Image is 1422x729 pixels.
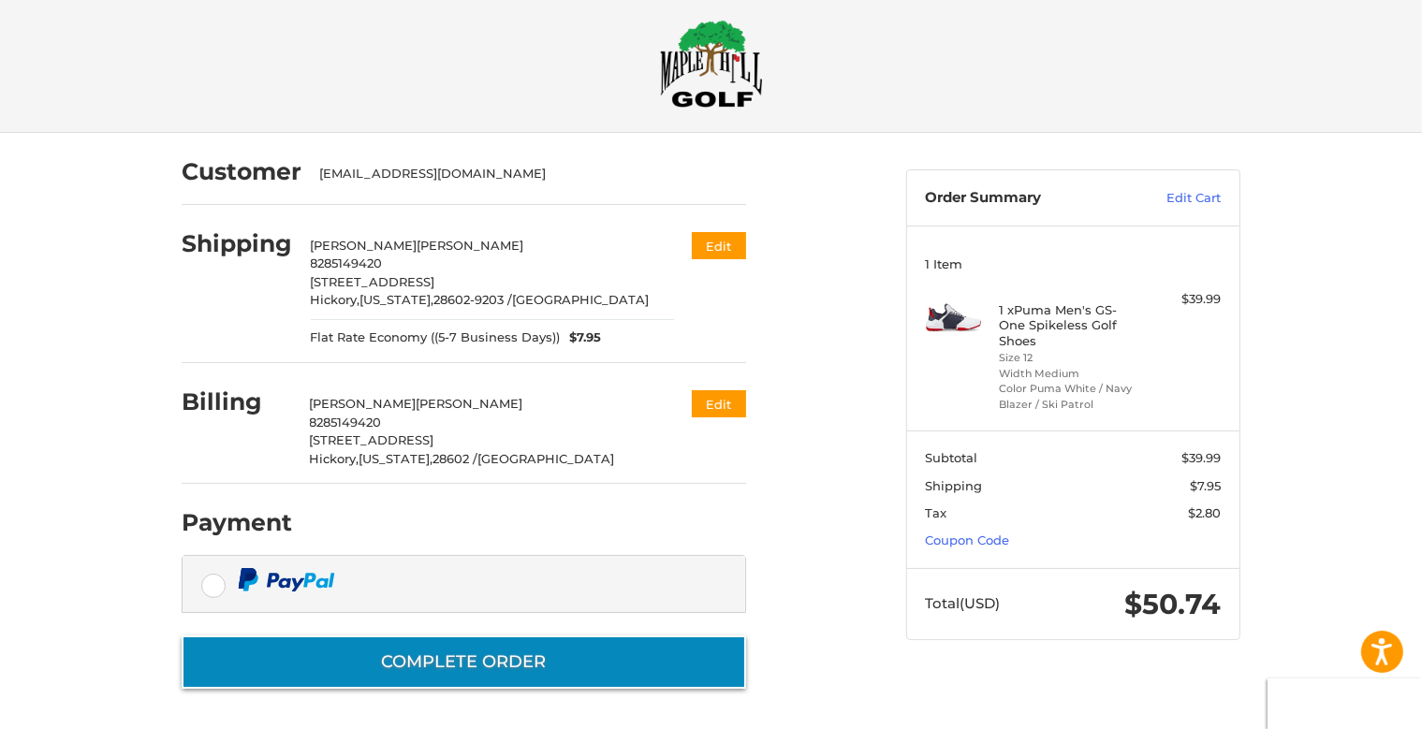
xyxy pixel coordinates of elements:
[660,20,763,108] img: Maple Hill Golf
[182,387,291,416] h2: Billing
[926,532,1010,547] a: Coupon Code
[320,165,728,183] div: [EMAIL_ADDRESS][DOMAIN_NAME]
[310,396,417,411] span: [PERSON_NAME]
[310,415,382,430] span: 8285149420
[182,229,292,258] h2: Shipping
[1000,381,1143,412] li: Color Puma White / Navy Blazer / Ski Patrol
[434,292,513,307] span: 28602-9203 /
[692,390,746,417] button: Edit
[692,232,746,259] button: Edit
[182,635,746,689] button: Complete order
[513,292,650,307] span: [GEOGRAPHIC_DATA]
[359,451,433,466] span: [US_STATE],
[1000,350,1143,366] li: Size 12
[311,292,360,307] span: Hickory,
[1125,587,1222,621] span: $50.74
[418,238,524,253] span: [PERSON_NAME]
[926,594,1001,612] span: Total (USD)
[926,256,1222,271] h3: 1 Item
[182,157,301,186] h2: Customer
[1127,189,1222,208] a: Edit Cart
[1000,302,1143,348] h4: 1 x Puma Men's GS-One Spikeless Golf Shoes
[417,396,523,411] span: [PERSON_NAME]
[926,478,983,493] span: Shipping
[561,328,602,347] span: $7.95
[1191,478,1222,493] span: $7.95
[311,328,561,347] span: Flat Rate Economy ((5-7 Business Days))
[1000,366,1143,382] li: Width Medium
[433,451,478,466] span: 28602 /
[1182,450,1222,465] span: $39.99
[926,505,947,520] span: Tax
[926,189,1127,208] h3: Order Summary
[1268,678,1422,729] iframe: Google Customer Reviews
[478,451,615,466] span: [GEOGRAPHIC_DATA]
[310,432,434,447] span: [STREET_ADDRESS]
[311,274,435,289] span: [STREET_ADDRESS]
[311,255,383,270] span: 8285149420
[182,508,292,537] h2: Payment
[310,451,359,466] span: Hickory,
[311,238,418,253] span: [PERSON_NAME]
[360,292,434,307] span: [US_STATE],
[926,450,978,465] span: Subtotal
[1189,505,1222,520] span: $2.80
[238,568,335,591] img: PayPal icon
[1148,290,1222,309] div: $39.99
